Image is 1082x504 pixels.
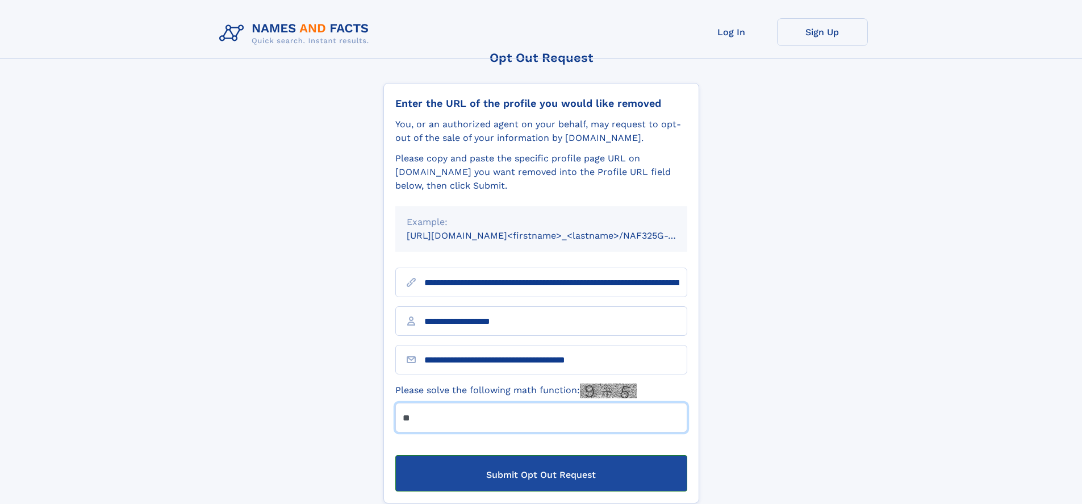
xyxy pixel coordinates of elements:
small: [URL][DOMAIN_NAME]<firstname>_<lastname>/NAF325G-xxxxxxxx [407,230,709,241]
a: Log In [686,18,777,46]
div: Enter the URL of the profile you would like removed [395,97,687,110]
img: Logo Names and Facts [215,18,378,49]
div: You, or an authorized agent on your behalf, may request to opt-out of the sale of your informatio... [395,118,687,145]
div: Example: [407,215,676,229]
button: Submit Opt Out Request [395,455,687,491]
a: Sign Up [777,18,868,46]
div: Please copy and paste the specific profile page URL on [DOMAIN_NAME] you want removed into the Pr... [395,152,687,193]
label: Please solve the following math function: [395,384,637,398]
